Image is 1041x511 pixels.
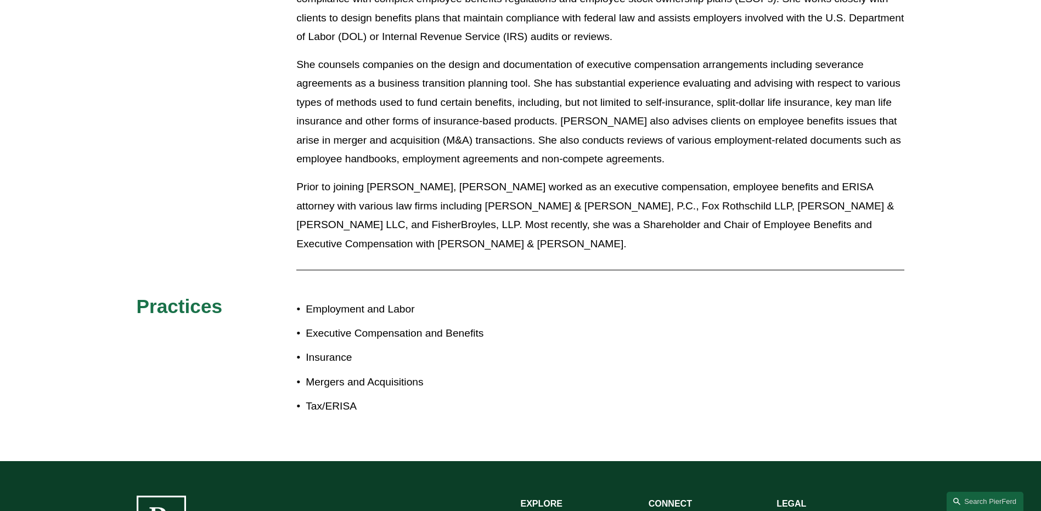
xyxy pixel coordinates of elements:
[296,178,904,253] p: Prior to joining [PERSON_NAME], [PERSON_NAME] worked as an executive compensation, employee benef...
[306,348,520,367] p: Insurance
[521,499,562,508] strong: EXPLORE
[306,397,520,416] p: Tax/ERISA
[137,296,223,317] span: Practices
[649,499,692,508] strong: CONNECT
[296,55,904,169] p: She counsels companies on the design and documentation of executive compensation arrangements inc...
[306,300,520,319] p: Employment and Labor
[306,373,520,392] p: Mergers and Acquisitions
[776,499,806,508] strong: LEGAL
[306,324,520,343] p: Executive Compensation and Benefits
[947,492,1023,511] a: Search this site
